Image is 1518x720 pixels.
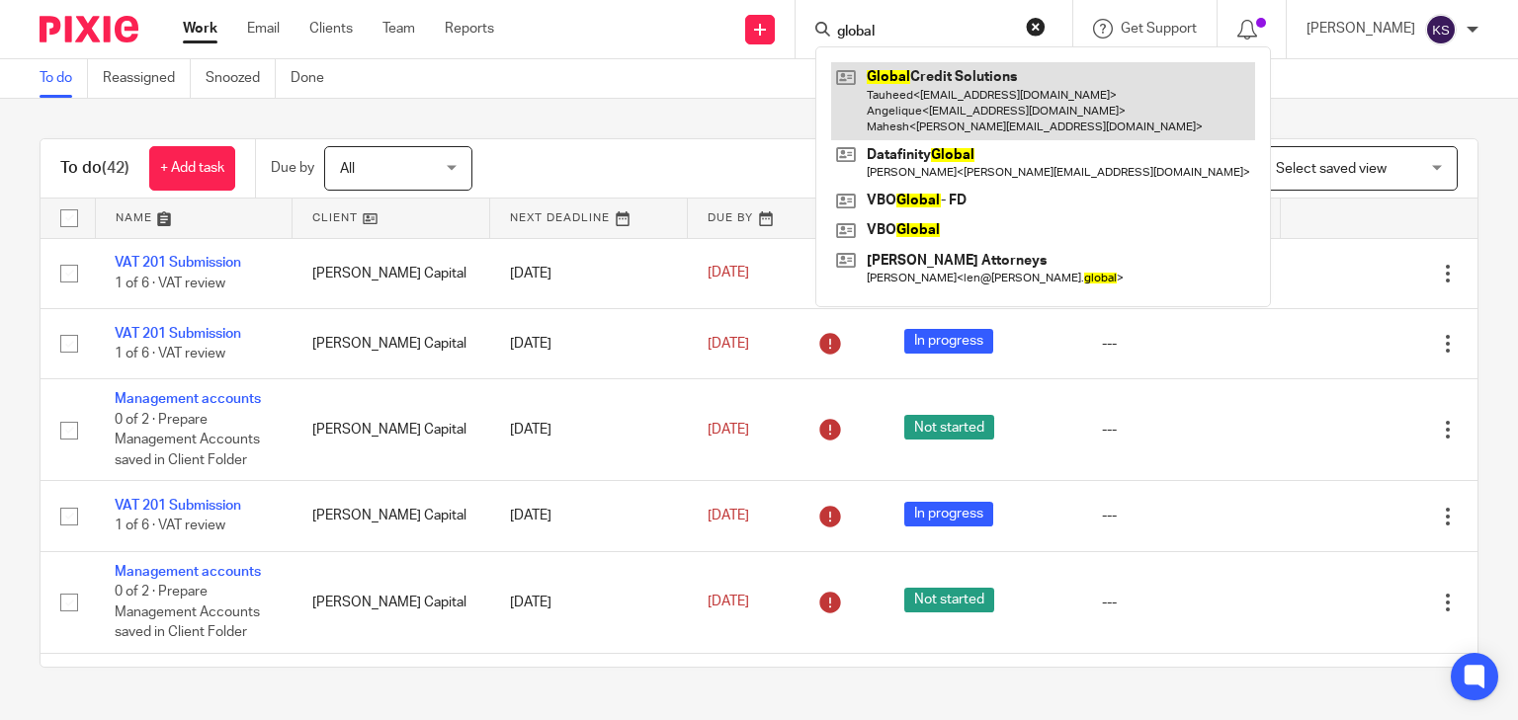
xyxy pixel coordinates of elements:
span: 1 of 6 · VAT review [115,347,225,360]
a: Management accounts [115,565,261,579]
span: 0 of 2 · Prepare Management Accounts saved in Client Folder [115,585,260,639]
button: Clear [1026,17,1046,37]
span: 0 of 2 · Prepare Management Accounts saved in Client Folder [115,413,260,467]
a: Clients [309,19,353,39]
a: Reassigned [103,59,191,98]
a: Work [183,19,217,39]
span: [DATE] [708,596,749,609]
span: In progress [904,502,993,526]
a: Done [291,59,339,98]
span: (42) [102,160,129,176]
span: Not started [904,415,994,440]
a: Reports [445,19,494,39]
img: svg%3E [1425,14,1457,45]
a: VAT 201 Submission [115,256,241,270]
span: Select saved view [1276,162,1387,176]
div: --- [1102,334,1260,354]
td: [PERSON_NAME] Capital [293,481,490,551]
td: [DATE] [490,308,688,378]
td: [PERSON_NAME] Capital [293,238,490,308]
span: Get Support [1121,22,1197,36]
td: [DATE] [490,379,688,481]
span: 1 of 6 · VAT review [115,277,225,290]
a: VAT 201 Submission [115,499,241,513]
span: [DATE] [708,423,749,437]
input: Search [835,24,1013,41]
div: --- [1102,593,1260,612]
p: [PERSON_NAME] [1307,19,1415,39]
span: [DATE] [708,267,749,280]
h1: To do [60,158,129,179]
div: --- [1102,506,1260,525]
a: Management accounts [115,392,261,406]
td: [PERSON_NAME] Capital [293,379,490,481]
span: 1 of 6 · VAT review [115,520,225,533]
span: In progress [904,329,993,354]
td: [DATE] [490,481,688,551]
td: [PERSON_NAME] Capital [293,551,490,653]
a: Email [247,19,280,39]
a: Team [382,19,415,39]
a: VAT 201 Submission [115,327,241,341]
td: [PERSON_NAME] Capital [293,308,490,378]
a: Snoozed [206,59,276,98]
td: [DATE] [490,238,688,308]
span: [DATE] [708,509,749,522]
a: To do [40,59,88,98]
span: [DATE] [708,337,749,351]
a: + Add task [149,146,235,191]
p: Due by [271,158,314,178]
img: Pixie [40,16,138,42]
span: All [340,162,355,176]
span: Not started [904,588,994,612]
div: --- [1102,420,1260,440]
td: [DATE] [490,551,688,653]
